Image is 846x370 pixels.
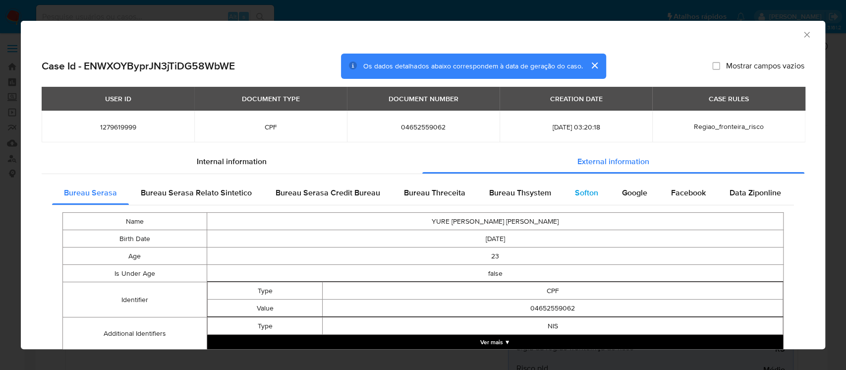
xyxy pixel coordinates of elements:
[712,62,720,70] input: Mostrar campos vazios
[404,187,465,198] span: Bureau Threceita
[63,230,207,247] td: Birth Date
[63,247,207,265] td: Age
[207,335,783,350] button: Expand array
[802,30,811,39] button: Fechar a janela
[323,282,783,300] td: CPF
[42,60,235,72] h2: Case Id - ENWXOYByprJN3jTiDG58WbWE
[703,90,755,107] div: CASE RULES
[383,90,464,107] div: DOCUMENT NUMBER
[236,90,306,107] div: DOCUMENT TYPE
[671,187,706,198] span: Facebook
[207,265,783,282] td: false
[207,282,322,300] td: Type
[323,317,783,335] td: NIS
[577,156,649,167] span: External information
[489,187,551,198] span: Bureau Thsystem
[694,122,764,131] span: Regiao_fronteira_risco
[52,181,794,205] div: Detailed external info
[276,187,380,198] span: Bureau Serasa Credit Bureau
[207,300,322,317] td: Value
[197,156,267,167] span: Internal information
[323,300,783,317] td: 04652559062
[359,123,488,131] span: 04652559062
[206,123,335,131] span: CPF
[622,187,647,198] span: Google
[63,213,207,230] td: Name
[63,282,207,317] td: Identifier
[141,187,252,198] span: Bureau Serasa Relato Sintetico
[42,150,804,174] div: Detailed info
[363,61,582,71] span: Os dados detalhados abaixo correspondem à data de geração do caso.
[726,61,804,71] span: Mostrar campos vazios
[575,187,598,198] span: Softon
[63,317,207,350] td: Additional Identifiers
[207,230,783,247] td: [DATE]
[207,247,783,265] td: 23
[21,21,825,349] div: closure-recommendation-modal
[63,265,207,282] td: Is Under Age
[54,123,182,131] span: 1279619999
[544,90,608,107] div: CREATION DATE
[511,123,640,131] span: [DATE] 03:20:18
[99,90,137,107] div: USER ID
[582,54,606,77] button: cerrar
[64,187,117,198] span: Bureau Serasa
[207,317,322,335] td: Type
[730,187,781,198] span: Data Ziponline
[207,213,783,230] td: YURE [PERSON_NAME] [PERSON_NAME]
